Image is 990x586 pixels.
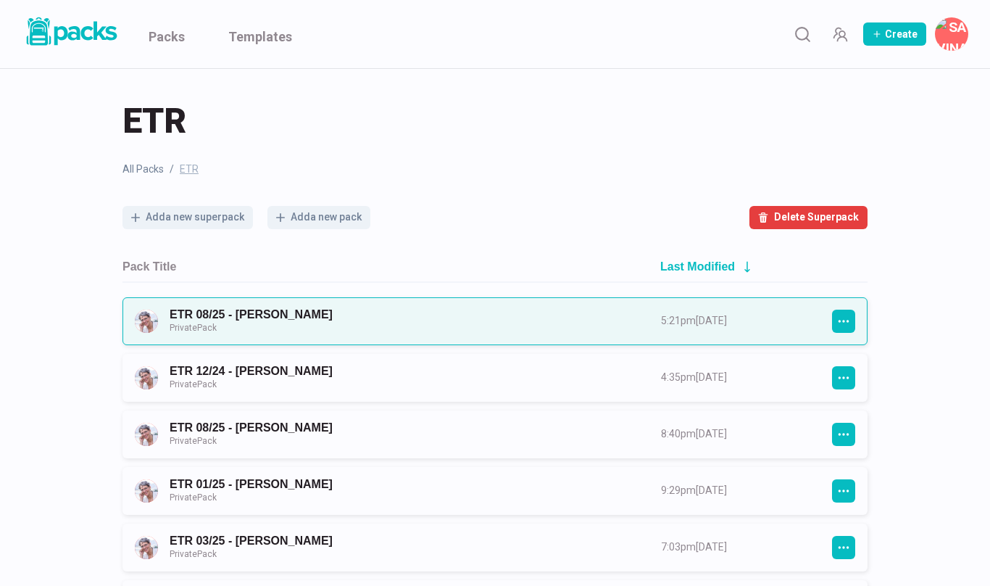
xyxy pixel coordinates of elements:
[122,162,164,177] a: All Packs
[788,20,817,49] button: Search
[170,162,174,177] span: /
[180,162,199,177] span: ETR
[122,206,253,229] button: Adda new superpack
[267,206,370,229] button: Adda new pack
[935,17,968,51] button: Savina Tilmann
[22,15,120,49] img: Packs logo
[122,260,176,273] h2: Pack Title
[825,20,854,49] button: Manage Team Invites
[22,15,120,54] a: Packs logo
[122,98,186,144] span: ETR
[863,22,926,46] button: Create Pack
[749,206,868,229] button: Delete Superpack
[122,162,868,177] nav: breadcrumb
[660,260,735,273] h2: Last Modified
